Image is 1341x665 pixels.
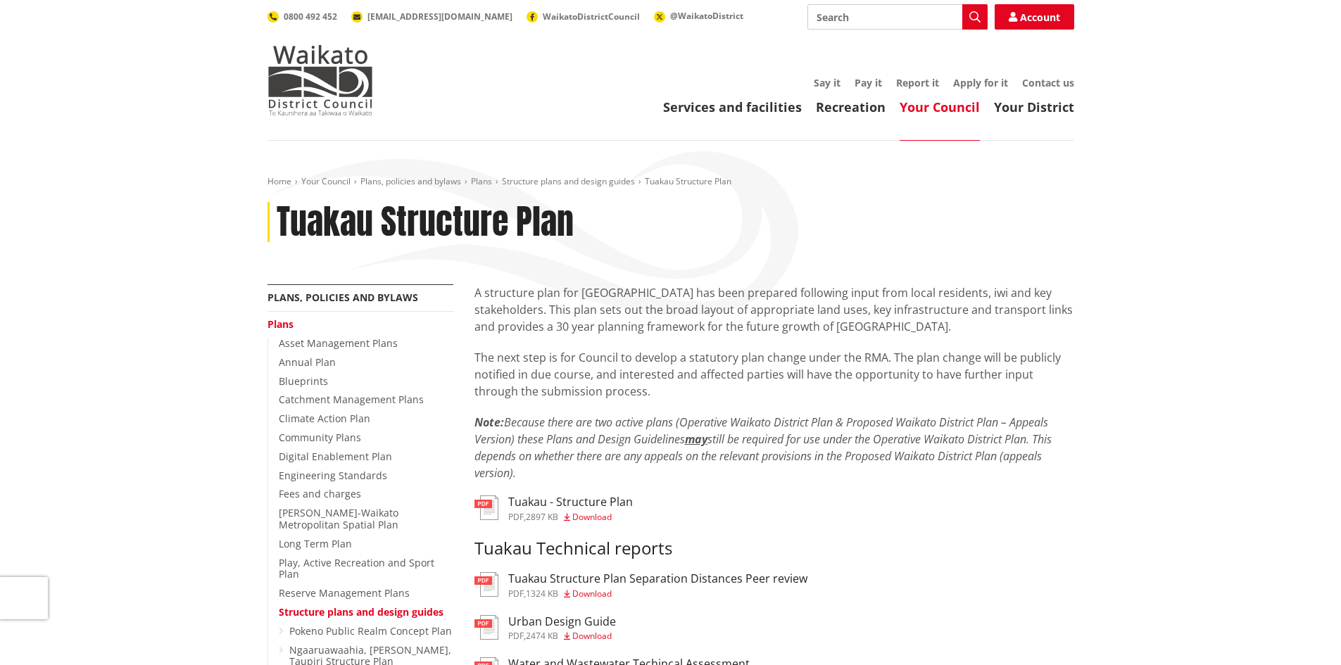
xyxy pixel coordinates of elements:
[816,99,886,115] a: Recreation
[279,506,398,531] a: [PERSON_NAME]-Waikato Metropolitan Spatial Plan
[807,4,988,30] input: Search input
[572,511,612,523] span: Download
[474,284,1074,335] p: A structure plan for [GEOGRAPHIC_DATA] has been prepared following input from local residents, iw...
[471,175,492,187] a: Plans
[670,10,743,22] span: @WaikatoDistrict
[855,76,882,89] a: Pay it
[474,615,616,640] a: Urban Design Guide pdf,2474 KB Download
[508,615,616,628] h3: Urban Design Guide
[474,538,1074,559] h3: Tuakau Technical reports
[543,11,640,23] span: WaikatoDistrictCouncil
[279,487,361,500] a: Fees and charges
[663,99,802,115] a: Services and facilities
[267,11,337,23] a: 0800 492 452
[474,349,1074,400] p: The next step is for Council to develop a statutory plan change under the RMA. The plan change wi...
[301,175,351,187] a: Your Council
[267,317,294,331] a: Plans
[994,99,1074,115] a: Your District
[896,76,939,89] a: Report it
[995,4,1074,30] a: Account
[474,572,498,597] img: document-pdf.svg
[508,588,524,600] span: pdf
[526,630,558,642] span: 2474 KB
[508,513,633,521] div: ,
[360,175,461,187] a: Plans, policies and bylaws
[572,588,612,600] span: Download
[685,431,707,447] span: may
[502,175,635,187] a: Structure plans and design guides
[279,556,434,581] a: Play, Active Recreation and Sport Plan
[508,590,807,598] div: ,
[279,374,328,388] a: Blueprints
[526,511,558,523] span: 2897 KB
[277,202,574,243] h1: Tuakau Structure Plan
[474,414,1052,481] em: Because there are two active plans (Operative Waikato District Plan & Proposed Waikato District P...
[279,336,398,350] a: Asset Management Plans
[654,10,743,22] a: @WaikatoDistrict
[508,511,524,523] span: pdf
[953,76,1008,89] a: Apply for it
[526,588,558,600] span: 1324 KB
[367,11,512,23] span: [EMAIL_ADDRESS][DOMAIN_NAME]
[351,11,512,23] a: [EMAIL_ADDRESS][DOMAIN_NAME]
[279,469,387,482] a: Engineering Standards
[645,175,731,187] span: Tuakau Structure Plan
[508,495,633,509] h3: Tuakau - Structure Plan
[267,291,418,304] a: Plans, policies and bylaws
[279,431,361,444] a: Community Plans
[279,605,443,619] a: Structure plans and design guides
[474,572,807,597] a: Tuakau Structure Plan Separation Distances Peer review pdf,1324 KB Download
[279,450,392,463] a: Digital Enablement Plan
[474,414,504,430] strong: Note:
[279,355,336,369] a: Annual Plan
[474,495,633,521] a: Tuakau - Structure Plan pdf,2897 KB Download
[527,11,640,23] a: WaikatoDistrictCouncil
[508,632,616,640] div: ,
[279,537,352,550] a: Long Term Plan
[289,624,452,638] a: Pokeno Public Realm Concept Plan
[267,45,373,115] img: Waikato District Council - Te Kaunihera aa Takiwaa o Waikato
[279,393,424,406] a: Catchment Management Plans
[267,175,291,187] a: Home
[279,412,370,425] a: Climate Action Plan
[284,11,337,23] span: 0800 492 452
[474,495,498,520] img: document-pdf.svg
[572,630,612,642] span: Download
[814,76,841,89] a: Say it
[508,572,807,585] h3: Tuakau Structure Plan Separation Distances Peer review
[267,176,1074,188] nav: breadcrumb
[1022,76,1074,89] a: Contact us
[900,99,980,115] a: Your Council
[279,586,410,600] a: Reserve Management Plans
[474,615,498,640] img: document-pdf.svg
[508,630,524,642] span: pdf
